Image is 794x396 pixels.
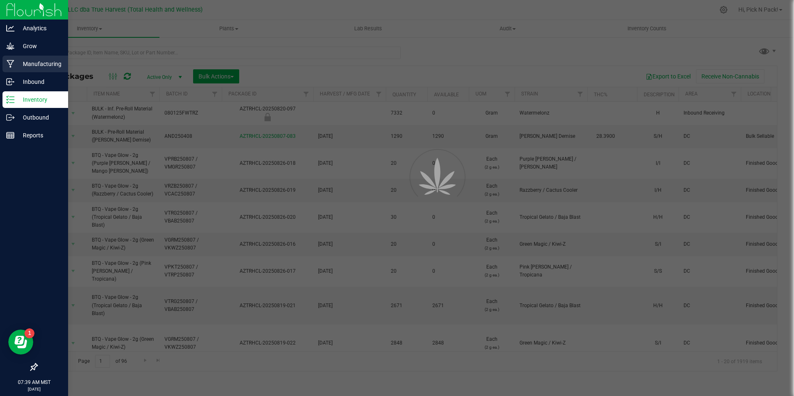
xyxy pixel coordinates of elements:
p: Analytics [15,23,64,33]
inline-svg: Inbound [6,78,15,86]
p: Inbound [15,77,64,87]
p: Manufacturing [15,59,64,69]
p: Grow [15,41,64,51]
p: [DATE] [4,386,64,392]
inline-svg: Outbound [6,113,15,122]
iframe: Resource center [8,330,33,354]
iframe: Resource center unread badge [25,328,34,338]
inline-svg: Manufacturing [6,60,15,68]
inline-svg: Inventory [6,95,15,104]
inline-svg: Analytics [6,24,15,32]
p: 07:39 AM MST [4,379,64,386]
p: Outbound [15,112,64,122]
p: Reports [15,130,64,140]
inline-svg: Grow [6,42,15,50]
inline-svg: Reports [6,131,15,139]
p: Inventory [15,95,64,105]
